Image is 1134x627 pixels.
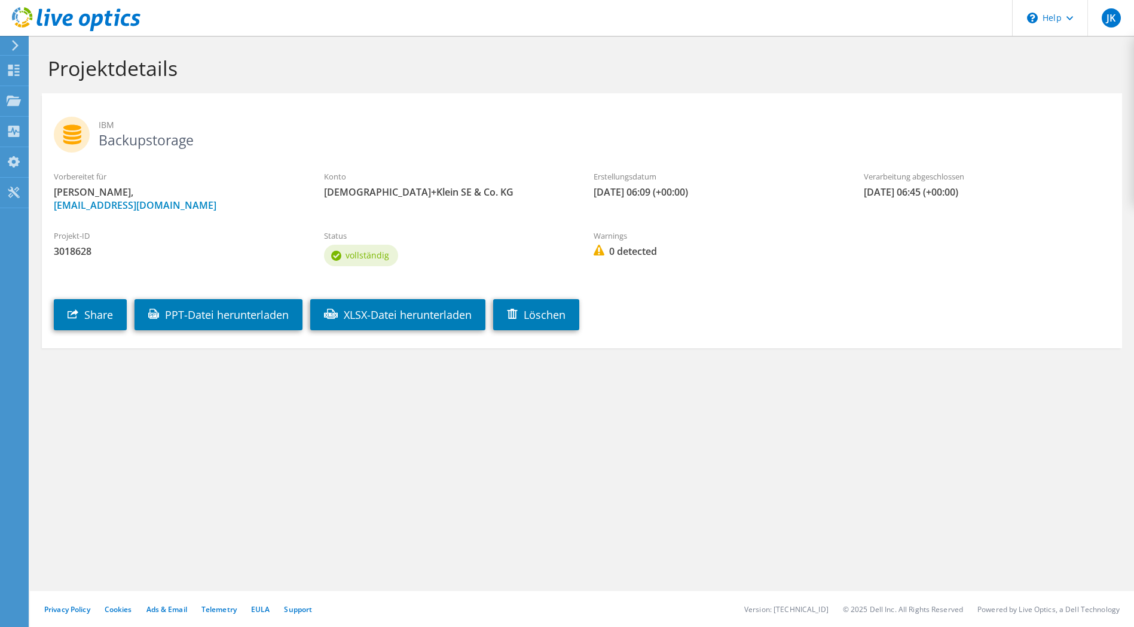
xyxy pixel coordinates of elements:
[135,299,302,330] a: PPT-Datei herunterladen
[99,118,1110,132] span: IBM
[324,230,570,242] label: Status
[54,245,300,258] span: 3018628
[54,171,300,182] label: Vorbereitet für
[54,185,300,212] span: [PERSON_NAME],
[594,245,840,258] span: 0 detected
[54,199,216,212] a: [EMAIL_ADDRESS][DOMAIN_NAME]
[324,171,570,182] label: Konto
[594,230,840,242] label: Warnings
[493,299,579,330] a: Löschen
[44,604,90,614] a: Privacy Policy
[594,185,840,199] span: [DATE] 06:09 (+00:00)
[54,230,300,242] label: Projekt-ID
[146,604,187,614] a: Ads & Email
[324,185,570,199] span: [DEMOGRAPHIC_DATA]+Klein SE & Co. KG
[346,249,389,261] span: vollständig
[843,604,963,614] li: © 2025 Dell Inc. All Rights Reserved
[1027,13,1038,23] svg: \n
[48,56,1110,81] h1: Projektdetails
[977,604,1120,614] li: Powered by Live Optics, a Dell Technology
[310,299,485,330] a: XLSX-Datei herunterladen
[54,299,127,330] a: Share
[744,604,829,614] li: Version: [TECHNICAL_ID]
[864,171,1110,182] label: Verarbeitung abgeschlossen
[201,604,237,614] a: Telemetry
[1102,8,1121,28] span: JK
[284,604,312,614] a: Support
[864,185,1110,199] span: [DATE] 06:45 (+00:00)
[105,604,132,614] a: Cookies
[54,117,1110,147] h2: Backupstorage
[251,604,270,614] a: EULA
[594,171,840,182] label: Erstellungsdatum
